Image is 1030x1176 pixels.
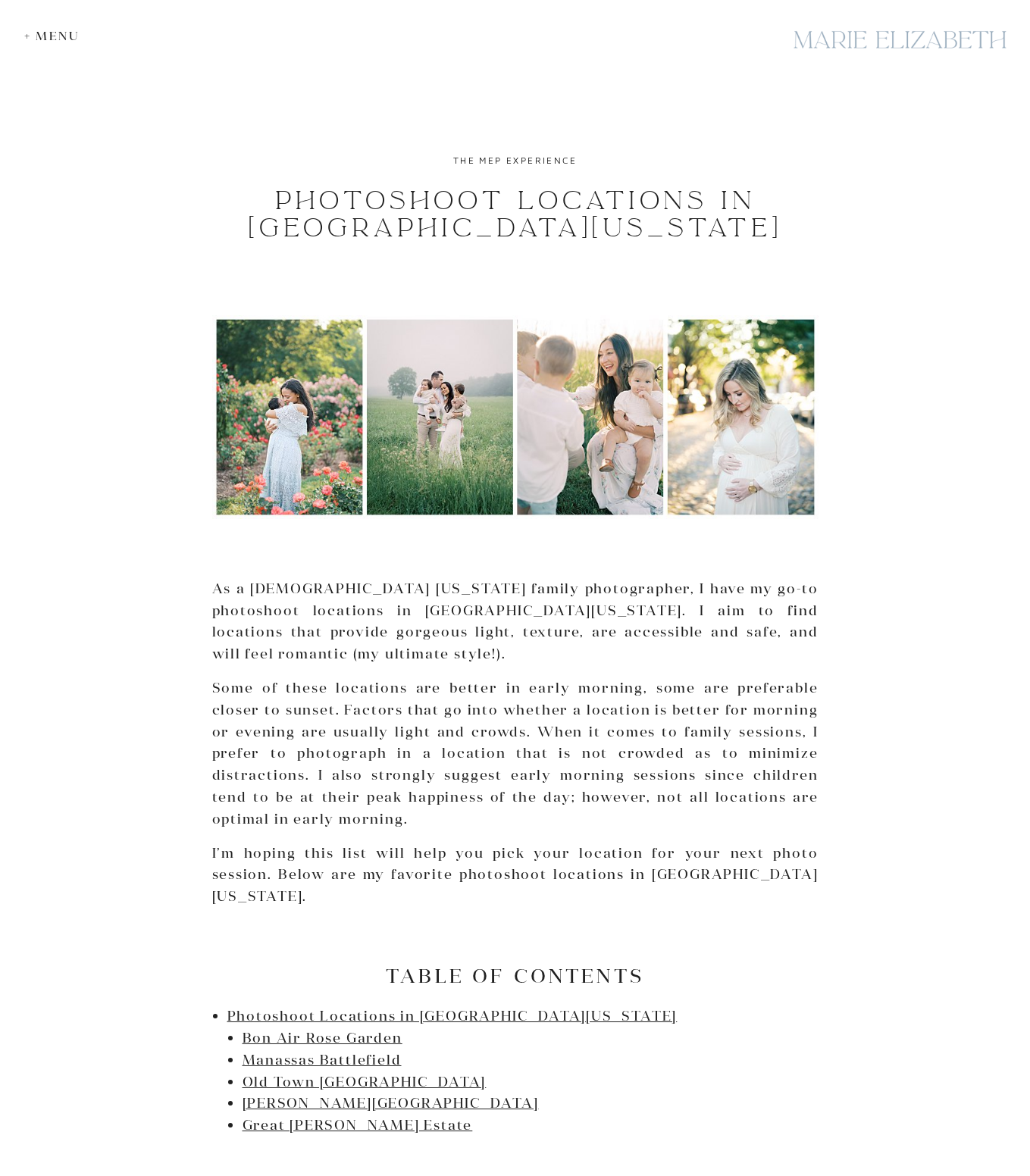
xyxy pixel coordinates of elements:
h1: Photoshoot Locations in [GEOGRAPHIC_DATA][US_STATE] [230,187,802,242]
img: Collage Of Photoshoot Locations In Northern Virginia By Marie Elizabeth Photography [212,315,819,519]
p: As a [DEMOGRAPHIC_DATA] [US_STATE] family photographer, I have my go-to photoshoot locations in [... [212,578,819,665]
a: Old Town [GEOGRAPHIC_DATA] [243,1073,487,1090]
div: + Menu [24,29,87,43]
p: Some of these locations are better in early morning, some are preferable closer to sunset. Factor... [212,677,819,830]
a: The MEP Experience [453,155,577,166]
a: [PERSON_NAME][GEOGRAPHIC_DATA] [243,1094,539,1112]
a: Great [PERSON_NAME] Estate [243,1116,473,1134]
a: Photoshoot Locations in [GEOGRAPHIC_DATA][US_STATE] [227,1007,678,1024]
a: Manassas Battlefield [243,1051,402,1068]
a: Bon Air Rose Garden [243,1029,402,1046]
p: I’m hoping this list will help you pick your location for your next photo session. Below are my f... [212,843,819,908]
h2: Table of Contents [212,964,819,987]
